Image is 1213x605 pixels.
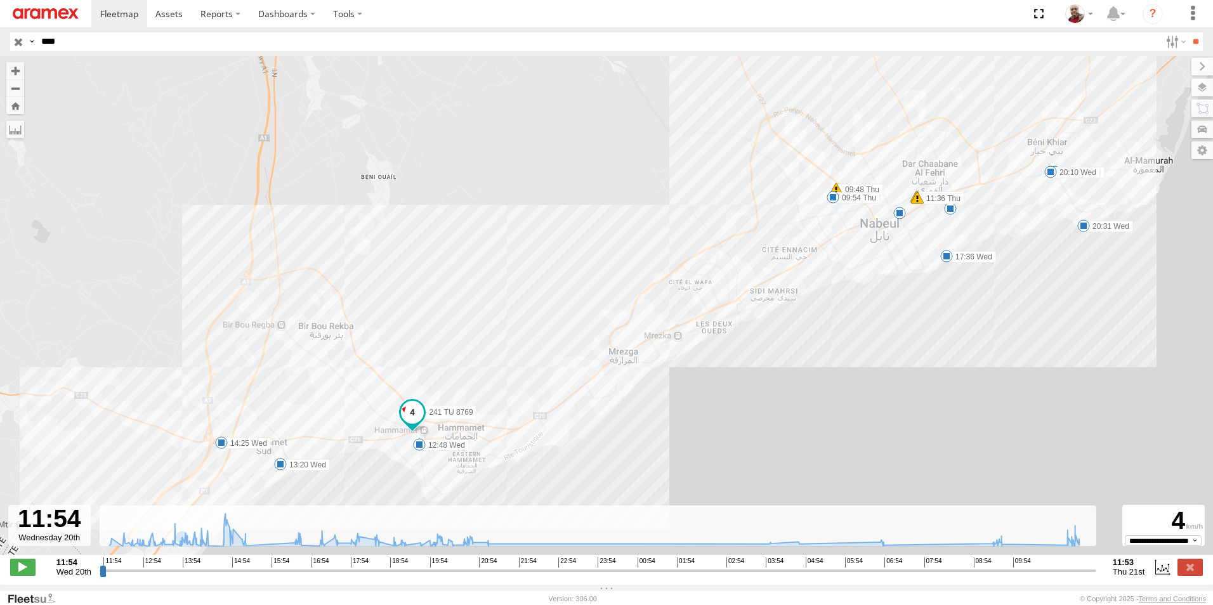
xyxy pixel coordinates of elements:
[390,557,408,568] span: 18:54
[638,557,655,568] span: 00:54
[549,595,597,602] div: Version: 306.00
[429,408,473,417] span: 241 TU 8769
[6,79,24,97] button: Zoom out
[806,557,823,568] span: 04:54
[1161,32,1188,51] label: Search Filter Options
[1113,567,1144,576] span: Thu 21st Aug 2025
[766,557,784,568] span: 03:54
[1061,4,1098,23] div: Majdi Ghannoudi
[6,120,24,138] label: Measure
[1143,4,1163,24] i: ?
[833,192,880,204] label: 09:54 Thu
[836,184,883,195] label: 09:48 Thu
[558,557,576,568] span: 22:54
[884,557,902,568] span: 06:54
[1177,559,1203,575] label: Close
[232,557,250,568] span: 14:54
[143,557,161,568] span: 12:54
[1084,221,1133,232] label: 20:31 Wed
[1051,167,1100,178] label: 20:10 Wed
[519,557,537,568] span: 21:54
[1124,507,1203,535] div: 4
[479,557,497,568] span: 20:54
[1113,557,1144,567] strong: 11:53
[845,557,863,568] span: 05:54
[677,557,695,568] span: 01:54
[947,251,996,263] label: 17:36 Wed
[6,97,24,114] button: Zoom Home
[280,459,330,471] label: 13:20 Wed
[917,192,964,203] label: 11:36 Thu
[103,557,121,568] span: 11:54
[272,557,289,568] span: 15:54
[726,557,744,568] span: 02:54
[56,567,91,576] span: Wed 20th Aug 2025
[430,557,448,568] span: 19:54
[893,207,906,219] div: 8
[1013,557,1031,568] span: 09:54
[1080,595,1206,602] div: © Copyright 2025 -
[974,557,992,568] span: 08:54
[10,559,36,575] label: Play/Stop
[419,439,469,451] label: 12:48 Wed
[13,8,79,19] img: aramex-logo.svg
[944,202,957,215] div: 6
[1191,141,1213,159] label: Map Settings
[924,557,942,568] span: 07:54
[56,557,91,567] strong: 11:54
[917,193,964,204] label: 11:36 Thu
[7,592,65,605] a: Visit our Website
[598,557,615,568] span: 23:54
[27,32,37,51] label: Search Query
[221,438,271,449] label: 14:25 Wed
[1139,595,1206,602] a: Terms and Conditions
[311,557,329,568] span: 16:54
[183,557,200,568] span: 13:54
[6,62,24,79] button: Zoom in
[351,557,369,568] span: 17:54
